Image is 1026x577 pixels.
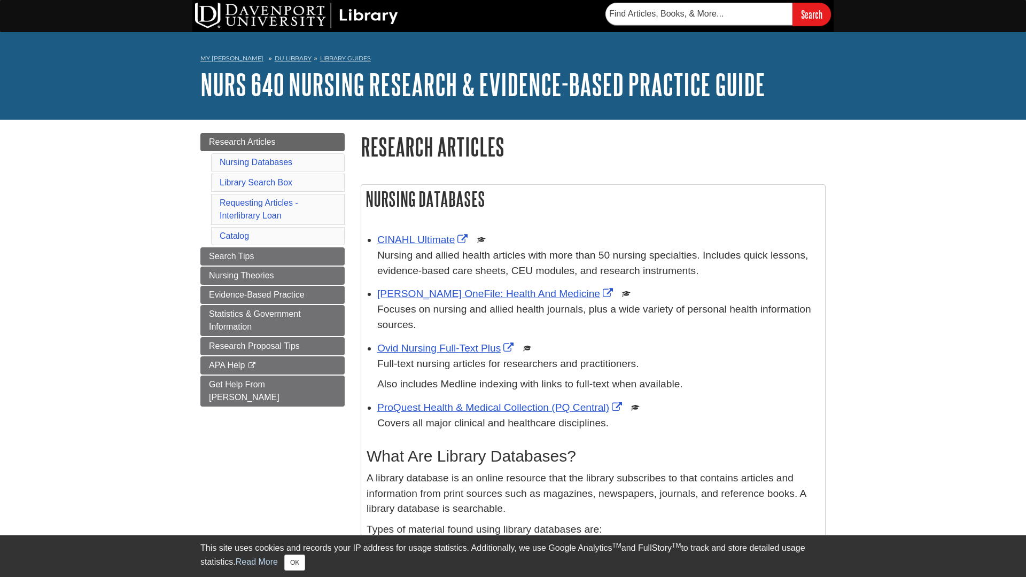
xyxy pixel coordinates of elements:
a: Library Search Box [220,178,292,187]
input: Search [792,3,831,26]
div: Guide Page Menu [200,133,345,407]
a: Link opens in new window [377,288,616,299]
input: Find Articles, Books, & More... [605,3,792,25]
a: Research Articles [200,133,345,151]
sup: TM [612,542,621,549]
a: Read More [236,557,278,566]
a: NURS 640 Nursing Research & Evidence-Based Practice Guide [200,68,765,101]
i: This link opens in a new window [247,362,256,369]
a: Search Tips [200,247,345,266]
nav: breadcrumb [200,51,826,68]
a: Catalog [220,231,249,240]
p: Full-text nursing articles for researchers and practitioners. [377,356,820,372]
a: Evidence-Based Practice [200,286,345,304]
img: Scholarly or Peer Reviewed [622,290,631,298]
p: A library database is an online resource that the library subscribes to that contains articles an... [367,471,820,517]
a: Requesting Articles - Interlibrary Loan [220,198,298,220]
p: Focuses on nursing and allied health journals, plus a wide variety of personal health information... [377,302,820,333]
img: Scholarly or Peer Reviewed [477,236,486,244]
span: Nursing Theories [209,271,274,280]
p: Also includes Medline indexing with links to full-text when available. [377,377,820,392]
h1: Research Articles [361,133,826,160]
span: Research Proposal Tips [209,341,300,350]
a: Link opens in new window [377,342,516,354]
p: Covers all major clinical and healthcare disciplines. [377,416,820,431]
sup: TM [672,542,681,549]
a: Research Proposal Tips [200,337,345,355]
button: Close [284,555,305,571]
a: Nursing Theories [200,267,345,285]
span: Statistics & Government Information [209,309,301,331]
a: Statistics & Government Information [200,305,345,336]
span: APA Help [209,361,245,370]
span: Get Help From [PERSON_NAME] [209,380,279,402]
form: Searches DU Library's articles, books, and more [605,3,831,26]
a: Link opens in new window [377,402,625,413]
a: Nursing Databases [220,158,292,167]
a: Library Guides [320,54,371,62]
a: Get Help From [PERSON_NAME] [200,376,345,407]
a: Link opens in new window [377,234,470,245]
p: Types of material found using library databases are: [367,522,820,537]
a: DU Library [275,54,312,62]
h2: Nursing Databases [361,185,825,213]
a: My [PERSON_NAME] [200,54,263,63]
img: DU Library [195,3,398,28]
span: Evidence-Based Practice [209,290,305,299]
span: Search Tips [209,252,254,261]
div: This site uses cookies and records your IP address for usage statistics. Additionally, we use Goo... [200,542,826,571]
h2: What Are Library Databases? [367,447,820,465]
img: Scholarly or Peer Reviewed [523,344,532,353]
p: Nursing and allied health articles with more than 50 nursing specialties. Includes quick lessons,... [377,248,820,279]
a: APA Help [200,356,345,375]
img: Scholarly or Peer Reviewed [631,403,640,412]
span: Research Articles [209,137,276,146]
